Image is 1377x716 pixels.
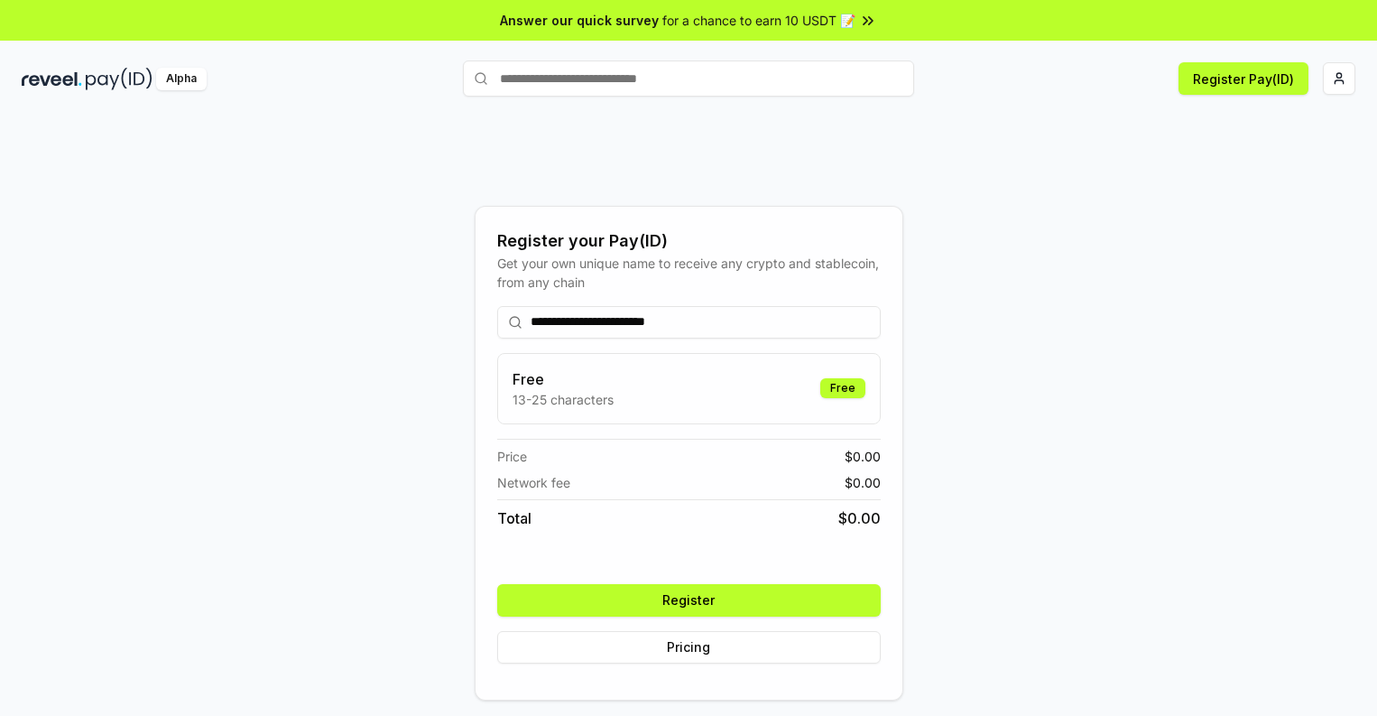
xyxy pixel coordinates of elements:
[513,390,614,409] p: 13-25 characters
[513,368,614,390] h3: Free
[1178,62,1308,95] button: Register Pay(ID)
[156,68,207,90] div: Alpha
[497,631,881,664] button: Pricing
[86,68,152,90] img: pay_id
[838,507,881,529] span: $ 0.00
[497,584,881,617] button: Register
[497,228,881,254] div: Register your Pay(ID)
[662,11,855,30] span: for a chance to earn 10 USDT 📝
[497,447,527,466] span: Price
[500,11,659,30] span: Answer our quick survey
[497,254,881,292] div: Get your own unique name to receive any crypto and stablecoin, from any chain
[845,473,881,492] span: $ 0.00
[22,68,82,90] img: reveel_dark
[845,447,881,466] span: $ 0.00
[497,507,531,529] span: Total
[820,378,865,398] div: Free
[497,473,570,492] span: Network fee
